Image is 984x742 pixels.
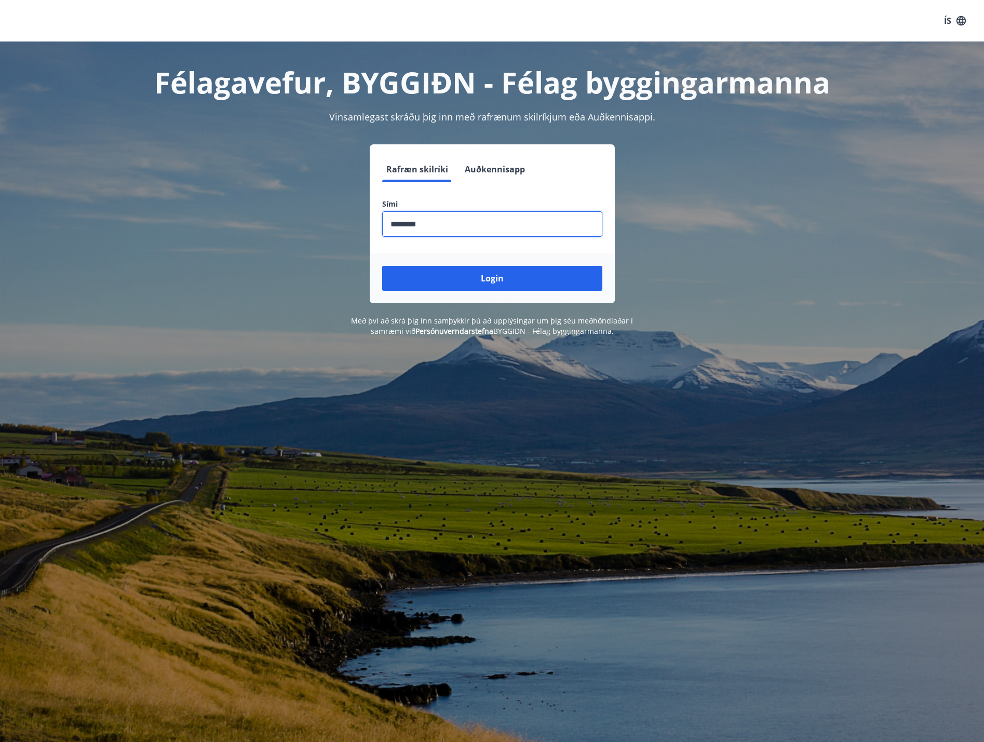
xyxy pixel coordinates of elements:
[461,157,529,182] button: Auðkennisapp
[382,266,602,291] button: Login
[938,11,972,30] button: ÍS
[329,111,655,123] span: Vinsamlegast skráðu þig inn með rafrænum skilríkjum eða Auðkennisappi.
[351,316,633,336] span: Með því að skrá þig inn samþykkir þú að upplýsingar um þig séu meðhöndlaðar í samræmi við BYGGIÐN...
[415,326,493,336] a: Persónuverndarstefna
[382,199,602,209] label: Sími
[131,62,854,102] h1: Félagavefur, BYGGIÐN - Félag byggingarmanna
[382,157,452,182] button: Rafræn skilríki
